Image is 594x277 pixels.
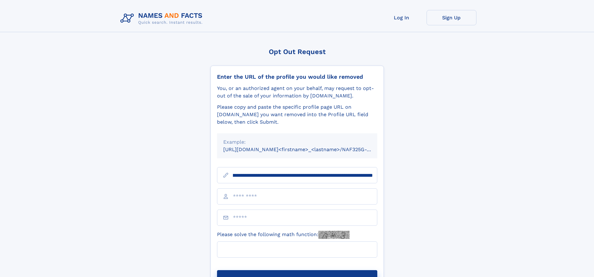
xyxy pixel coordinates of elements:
[223,146,389,152] small: [URL][DOMAIN_NAME]<firstname>_<lastname>/NAF325G-xxxxxxxx
[217,231,350,239] label: Please solve the following math function:
[223,138,371,146] div: Example:
[377,10,427,25] a: Log In
[217,103,377,126] div: Please copy and paste the specific profile page URL on [DOMAIN_NAME] you want removed into the Pr...
[118,10,208,27] img: Logo Names and Facts
[210,48,384,56] div: Opt Out Request
[217,85,377,100] div: You, or an authorized agent on your behalf, may request to opt-out of the sale of your informatio...
[427,10,476,25] a: Sign Up
[217,73,377,80] div: Enter the URL of the profile you would like removed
